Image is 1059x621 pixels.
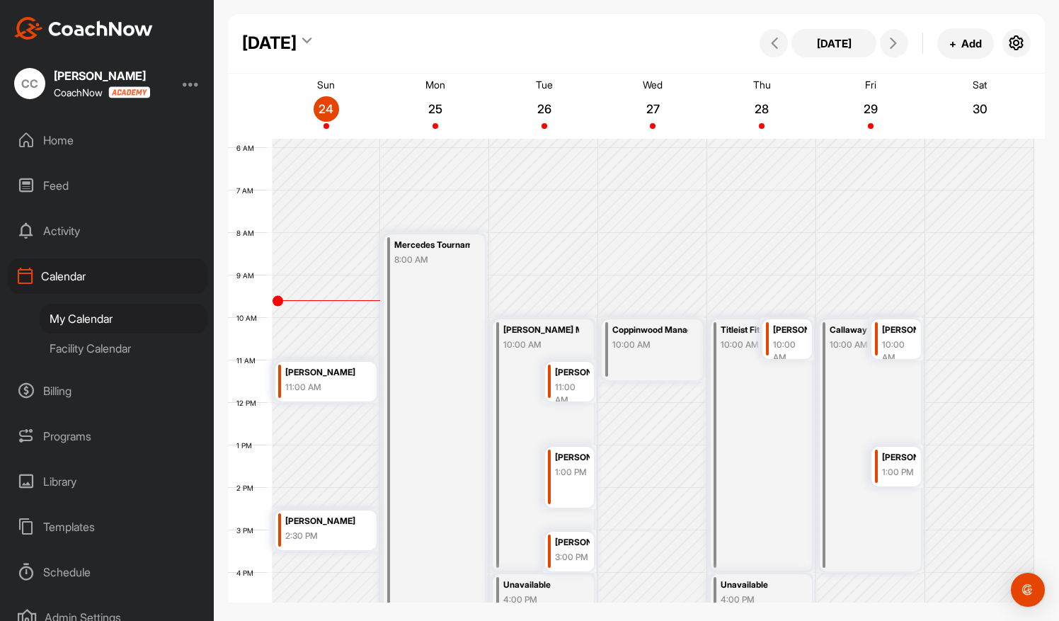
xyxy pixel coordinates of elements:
div: 11:00 AM [555,381,589,406]
div: Templates [8,509,207,545]
div: 4:00 PM [721,593,796,606]
p: Sun [317,79,335,91]
p: 26 [532,102,557,116]
a: August 30, 2025 [925,74,1034,139]
div: Callaway Fit Day [830,322,905,338]
div: 12 PM [228,399,270,407]
div: 1:00 PM [555,466,589,479]
a: August 28, 2025 [707,74,816,139]
div: 10:00 AM [503,338,579,351]
img: CoachNow [14,17,153,40]
div: Billing [8,373,207,409]
div: 6 AM [228,144,268,152]
button: [DATE] [791,29,876,57]
div: [PERSON_NAME] Made Fit Day [503,322,579,338]
p: 29 [858,102,883,116]
div: 10:00 AM [830,338,905,351]
div: 8:00 AM [394,253,470,266]
div: Titleist Fit day [721,322,796,338]
a: August 26, 2025 [490,74,599,139]
div: [PERSON_NAME] [773,322,807,338]
p: 27 [640,102,665,116]
div: [PERSON_NAME] [882,450,916,466]
a: August 24, 2025 [272,74,381,139]
p: 30 [967,102,992,116]
div: [PERSON_NAME] [285,365,361,381]
p: Fri [865,79,876,91]
div: Calendar [8,258,207,294]
div: 1 PM [228,441,266,450]
a: August 25, 2025 [381,74,490,139]
div: 10:00 AM [612,338,688,351]
div: 7 AM [228,186,268,195]
div: Home [8,123,207,158]
div: 11 AM [228,356,270,365]
div: 2 PM [228,484,268,492]
div: [DATE] [242,30,297,56]
div: Activity [8,213,207,249]
div: 8 AM [228,229,268,237]
div: Open Intercom Messenger [1011,573,1045,607]
div: Unavailable [721,577,796,593]
p: 28 [749,102,774,116]
a: August 27, 2025 [599,74,708,139]
div: My Calendar [40,304,207,334]
div: Unavailable [503,577,579,593]
div: 4:00 PM [503,593,579,606]
div: Library [8,464,207,499]
div: CoachNow [54,86,150,98]
div: [PERSON_NAME] [882,322,916,338]
img: CoachNow acadmey [108,86,150,98]
p: Tue [536,79,553,91]
div: [PERSON_NAME] [54,70,150,81]
div: CC [14,68,45,99]
div: Feed [8,168,207,203]
div: Schedule [8,554,207,590]
div: Mercedes Tournament - No Coaching [394,237,470,253]
div: Facility Calendar [40,334,207,363]
div: 10 AM [228,314,271,322]
p: Mon [425,79,445,91]
div: 10:00 AM [882,338,916,364]
a: August 29, 2025 [816,74,925,139]
div: [PERSON_NAME] [285,513,361,530]
div: Coppinwood Management Meeting [612,322,688,338]
div: 1:00 PM [882,466,916,479]
div: 3:00 PM [555,551,589,564]
div: [PERSON_NAME] [555,535,589,551]
div: 3 PM [228,526,268,535]
div: 10:00 AM [721,338,796,351]
div: Programs [8,418,207,454]
div: 9 AM [228,271,268,280]
div: 10:00 AM [773,338,807,364]
div: [PERSON_NAME] [555,450,589,466]
div: 2:30 PM [285,530,361,542]
div: 4 PM [228,569,268,577]
span: + [949,36,956,51]
div: [PERSON_NAME] [555,365,589,381]
div: 11:00 AM [285,381,361,394]
p: Sat [973,79,987,91]
p: Thu [753,79,771,91]
button: +Add [937,28,994,59]
p: 24 [314,102,339,116]
p: Wed [643,79,663,91]
p: 25 [423,102,448,116]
